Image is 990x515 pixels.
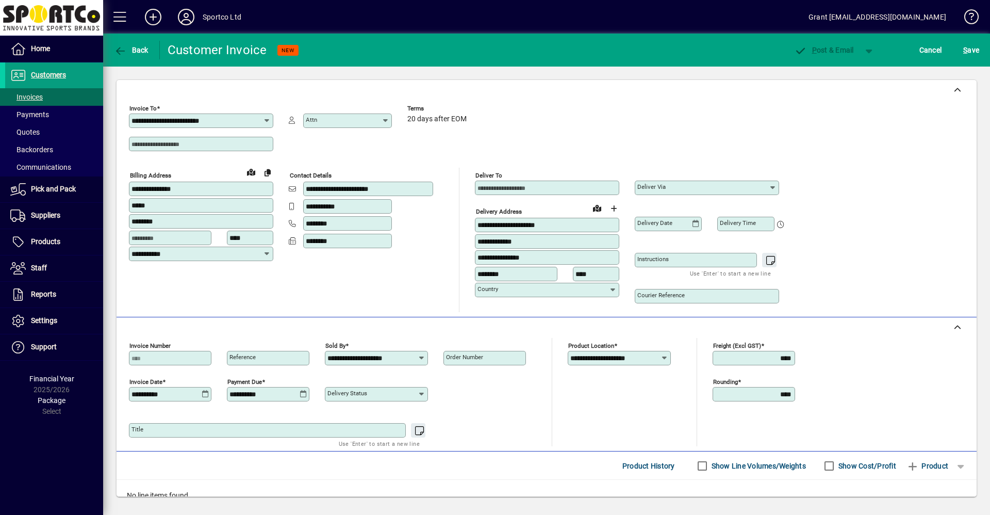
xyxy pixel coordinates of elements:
[259,164,276,181] button: Copy to Delivery address
[794,46,854,54] span: ost & Email
[327,390,367,397] mat-label: Delivery status
[963,46,967,54] span: S
[31,264,47,272] span: Staff
[131,426,143,433] mat-label: Title
[339,438,420,449] mat-hint: Use 'Enter' to start a new line
[5,176,103,202] a: Pick and Pack
[114,46,148,54] span: Back
[622,458,675,474] span: Product History
[5,123,103,141] a: Quotes
[407,105,469,112] span: Terms
[5,282,103,308] a: Reports
[168,42,267,58] div: Customer Invoice
[31,185,76,193] span: Pick and Pack
[5,308,103,334] a: Settings
[111,41,151,59] button: Back
[10,146,53,154] span: Backorders
[963,42,979,58] span: ave
[690,267,771,279] mat-hint: Use 'Enter' to start a new line
[709,461,806,471] label: Show Line Volumes/Weights
[325,342,345,349] mat-label: Sold by
[5,36,103,62] a: Home
[5,334,103,360] a: Support
[31,44,50,53] span: Home
[137,8,170,26] button: Add
[229,353,256,361] mat-label: Reference
[789,41,859,59] button: Post & Email
[203,9,241,25] div: Sportco Ltd
[117,480,977,511] div: No line items found
[637,183,666,190] mat-label: Deliver via
[31,237,60,246] span: Products
[10,110,49,119] span: Payments
[5,203,103,229] a: Suppliers
[243,164,259,180] a: View on map
[637,292,685,299] mat-label: Courier Reference
[227,378,262,385] mat-label: Payment due
[31,71,66,79] span: Customers
[306,116,317,123] mat-label: Attn
[713,342,761,349] mat-label: Freight (excl GST)
[475,172,502,179] mat-label: Deliver To
[10,128,40,136] span: Quotes
[31,290,56,298] span: Reports
[917,41,945,59] button: Cancel
[901,457,953,475] button: Add product line item
[618,457,679,475] button: Product History
[812,46,817,54] span: P
[720,219,756,227] mat-label: Delivery time
[38,396,65,405] span: Package
[129,342,171,349] mat-label: Invoice number
[5,229,103,255] a: Products
[5,255,103,281] a: Staff
[129,105,157,112] mat-label: Invoice To
[103,41,160,59] app-page-header-button: Back
[637,255,669,263] mat-label: Instructions
[407,115,467,123] span: 20 days after EOM
[956,2,977,36] a: Knowledge Base
[836,461,896,471] label: Show Cost/Profit
[637,219,672,227] mat-label: Delivery date
[5,158,103,176] a: Communications
[605,200,622,217] button: Choose address
[906,458,948,474] span: Product
[29,375,74,383] span: Financial Year
[5,88,103,106] a: Invoices
[10,163,71,171] span: Communications
[282,47,294,54] span: NEW
[919,42,942,58] span: Cancel
[568,342,614,349] mat-label: Product location
[170,8,203,26] button: Profile
[31,211,60,219] span: Suppliers
[31,343,57,351] span: Support
[808,9,946,25] div: Grant [EMAIL_ADDRESS][DOMAIN_NAME]
[961,41,982,59] button: Save
[446,353,483,361] mat-label: Order number
[713,378,738,385] mat-label: Rounding
[129,378,162,385] mat-label: Invoice date
[5,141,103,158] a: Backorders
[31,316,57,325] span: Settings
[10,93,43,101] span: Invoices
[5,106,103,123] a: Payments
[589,200,605,216] a: View on map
